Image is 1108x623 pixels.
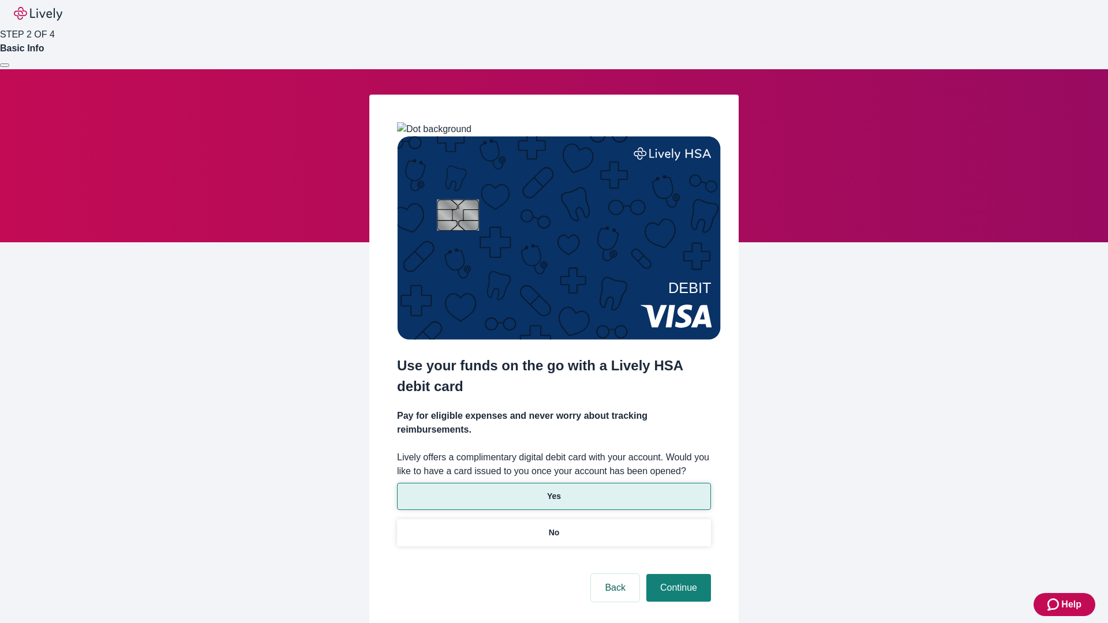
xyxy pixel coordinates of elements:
[591,574,639,602] button: Back
[1047,598,1061,611] svg: Zendesk support icon
[646,574,711,602] button: Continue
[397,122,471,136] img: Dot background
[397,136,721,340] img: Debit card
[397,409,711,437] h4: Pay for eligible expenses and never worry about tracking reimbursements.
[1061,598,1081,611] span: Help
[1034,593,1095,616] button: Zendesk support iconHelp
[397,451,711,478] label: Lively offers a complimentary digital debit card with your account. Would you like to have a card...
[397,355,711,397] h2: Use your funds on the go with a Lively HSA debit card
[549,527,560,539] p: No
[397,519,711,546] button: No
[14,7,62,21] img: Lively
[547,490,561,502] p: Yes
[397,483,711,510] button: Yes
